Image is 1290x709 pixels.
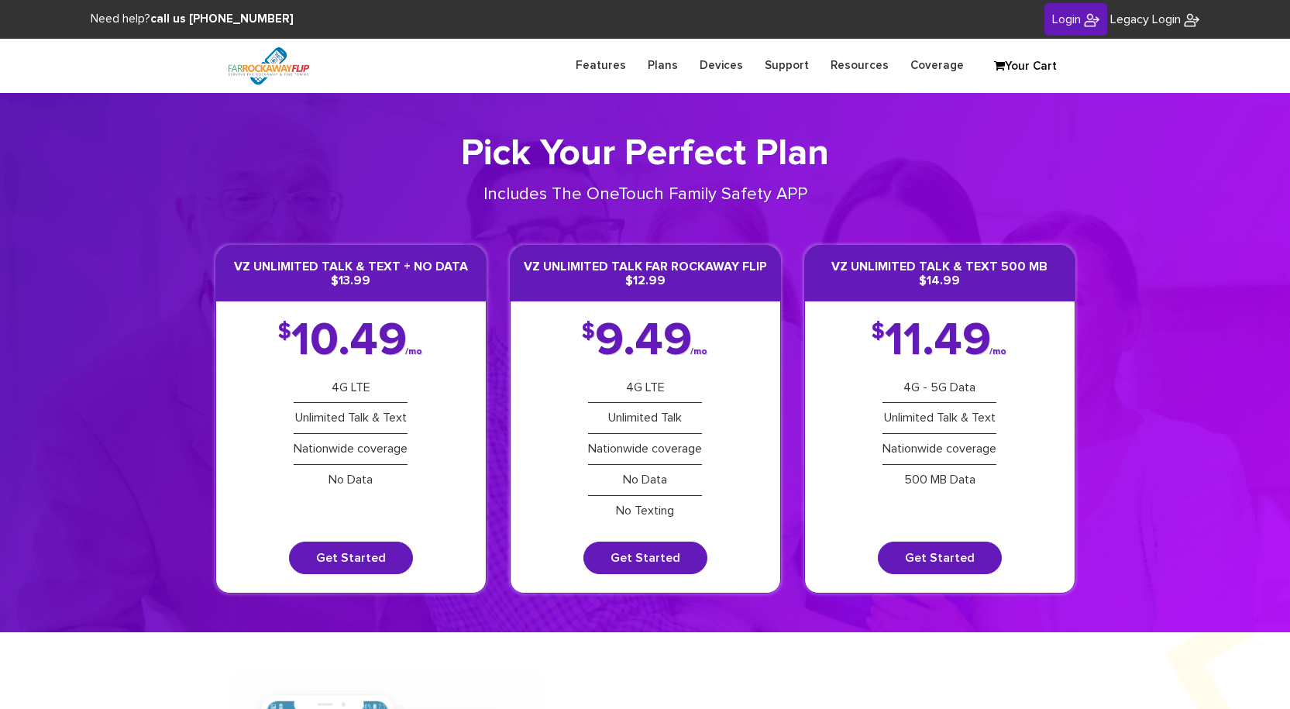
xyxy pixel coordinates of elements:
img: FiveTownsFlip [215,39,322,93]
p: Includes The OneTouch Family Safety APP [430,183,860,207]
a: Devices [689,50,754,81]
li: No Texting [588,496,702,526]
li: Nationwide coverage [882,434,996,465]
div: 9.49 [582,325,709,357]
li: 500 MB Data [882,465,996,495]
a: Get Started [289,542,413,574]
li: 4G LTE [294,373,408,404]
li: Nationwide coverage [588,434,702,465]
span: $ [582,325,595,340]
a: Coverage [900,50,975,81]
li: Nationwide coverage [294,434,408,465]
a: Plans [637,50,689,81]
li: Unlimited Talk & Text [882,403,996,434]
h3: VZ Unlimited Talk Far Rockaway Flip $12.99 [511,246,780,301]
li: No Data [588,465,702,496]
h3: VZ Unlimited Talk & Text 500 MB $14.99 [805,246,1075,301]
li: No Data [294,465,408,495]
img: FiveTownsFlip [1084,12,1099,28]
span: Legacy Login [1110,13,1181,26]
a: Get Started [583,542,707,574]
span: /mo [405,349,422,355]
a: Legacy Login [1110,11,1199,29]
div: 11.49 [872,325,1008,357]
span: Need help? [91,13,294,25]
span: /mo [989,349,1006,355]
a: Support [754,50,820,81]
h1: Pick Your Perfect Plan [215,132,1075,177]
li: Unlimited Talk [588,403,702,434]
a: Get Started [878,542,1002,574]
strong: call us [PHONE_NUMBER] [150,13,294,25]
li: 4G - 5G Data [882,373,996,404]
span: $ [872,325,885,340]
span: /mo [690,349,707,355]
span: $ [278,325,291,340]
li: 4G LTE [588,373,702,404]
a: Features [565,50,637,81]
a: Resources [820,50,900,81]
div: 10.49 [278,325,424,357]
span: Login [1052,13,1081,26]
a: Your Cart [986,55,1064,78]
li: Unlimited Talk & Text [294,403,408,434]
h3: VZ Unlimited Talk & Text + No Data $13.99 [216,246,486,301]
img: FiveTownsFlip [1184,12,1199,28]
